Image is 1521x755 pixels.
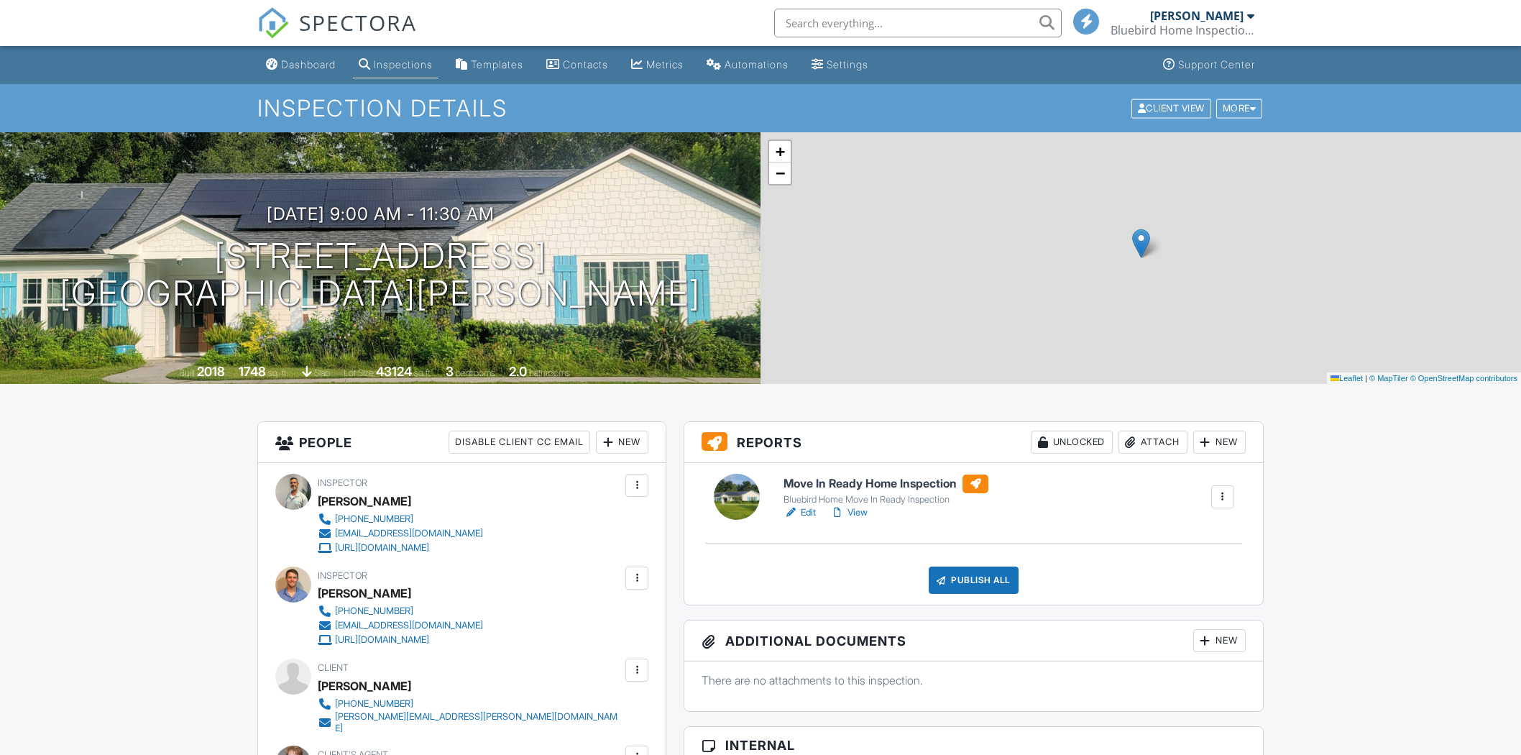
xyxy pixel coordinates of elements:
[374,58,433,70] div: Inspections
[684,621,1263,662] h3: Additional Documents
[529,367,570,378] span: bathrooms
[318,711,622,734] a: [PERSON_NAME][EMAIL_ADDRESS][PERSON_NAME][DOMAIN_NAME]
[1216,99,1263,118] div: More
[335,542,429,554] div: [URL][DOMAIN_NAME]
[784,475,988,493] h6: Move In Ready Home Inspection
[318,618,483,633] a: [EMAIL_ADDRESS][DOMAIN_NAME]
[563,58,608,70] div: Contacts
[625,52,689,78] a: Metrics
[449,431,590,454] div: Disable Client CC Email
[1111,23,1254,37] div: Bluebird Home Inspections, LLC
[318,512,483,526] a: [PHONE_NUMBER]
[318,675,411,697] div: [PERSON_NAME]
[318,490,411,512] div: [PERSON_NAME]
[318,662,349,673] span: Client
[450,52,529,78] a: Templates
[596,431,648,454] div: New
[318,604,483,618] a: [PHONE_NUMBER]
[1365,374,1367,383] span: |
[769,163,791,184] a: Zoom out
[1118,431,1187,454] div: Attach
[446,364,454,379] div: 3
[1178,58,1255,70] div: Support Center
[318,582,411,604] div: [PERSON_NAME]
[784,505,816,520] a: Edit
[1369,374,1408,383] a: © MapTiler
[281,58,336,70] div: Dashboard
[1193,431,1246,454] div: New
[376,364,412,379] div: 43124
[701,52,794,78] a: Automations (Basic)
[353,52,438,78] a: Inspections
[414,367,432,378] span: sq.ft.
[318,526,483,541] a: [EMAIL_ADDRESS][DOMAIN_NAME]
[258,422,666,463] h3: People
[1132,229,1150,258] img: Marker
[784,475,988,506] a: Move In Ready Home Inspection Bluebird Home Move In Ready Inspection
[725,58,789,70] div: Automations
[509,364,527,379] div: 2.0
[335,634,429,646] div: [URL][DOMAIN_NAME]
[299,7,417,37] span: SPECTORA
[335,528,483,539] div: [EMAIL_ADDRESS][DOMAIN_NAME]
[1410,374,1517,383] a: © OpenStreetMap contributors
[1130,102,1215,113] a: Client View
[1157,52,1261,78] a: Support Center
[541,52,614,78] a: Contacts
[318,570,367,581] span: Inspector
[197,364,225,379] div: 2018
[929,567,1019,594] div: Publish All
[769,141,791,163] a: Zoom in
[827,58,868,70] div: Settings
[776,164,785,182] span: −
[1193,629,1246,652] div: New
[830,505,868,520] a: View
[318,633,483,647] a: [URL][DOMAIN_NAME]
[776,142,785,160] span: +
[1331,374,1363,383] a: Leaflet
[335,620,483,631] div: [EMAIL_ADDRESS][DOMAIN_NAME]
[239,364,266,379] div: 1748
[318,697,622,711] a: [PHONE_NUMBER]
[260,52,341,78] a: Dashboard
[179,367,195,378] span: Built
[702,672,1246,688] p: There are no attachments to this inspection.
[806,52,874,78] a: Settings
[60,237,701,314] h1: [STREET_ADDRESS] [GEOGRAPHIC_DATA][PERSON_NAME]
[1031,431,1113,454] div: Unlocked
[684,422,1263,463] h3: Reports
[335,605,413,617] div: [PHONE_NUMBER]
[335,711,622,734] div: [PERSON_NAME][EMAIL_ADDRESS][PERSON_NAME][DOMAIN_NAME]
[257,19,417,50] a: SPECTORA
[335,698,413,710] div: [PHONE_NUMBER]
[774,9,1062,37] input: Search everything...
[268,367,288,378] span: sq. ft.
[456,367,495,378] span: bedrooms
[344,367,374,378] span: Lot Size
[257,7,289,39] img: The Best Home Inspection Software - Spectora
[318,541,483,555] a: [URL][DOMAIN_NAME]
[257,96,1264,121] h1: Inspection Details
[646,58,684,70] div: Metrics
[314,367,330,378] span: slab
[267,204,495,224] h3: [DATE] 9:00 am - 11:30 am
[1150,9,1244,23] div: [PERSON_NAME]
[1131,99,1211,118] div: Client View
[318,477,367,488] span: Inspector
[335,513,413,525] div: [PHONE_NUMBER]
[784,494,988,505] div: Bluebird Home Move In Ready Inspection
[471,58,523,70] div: Templates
